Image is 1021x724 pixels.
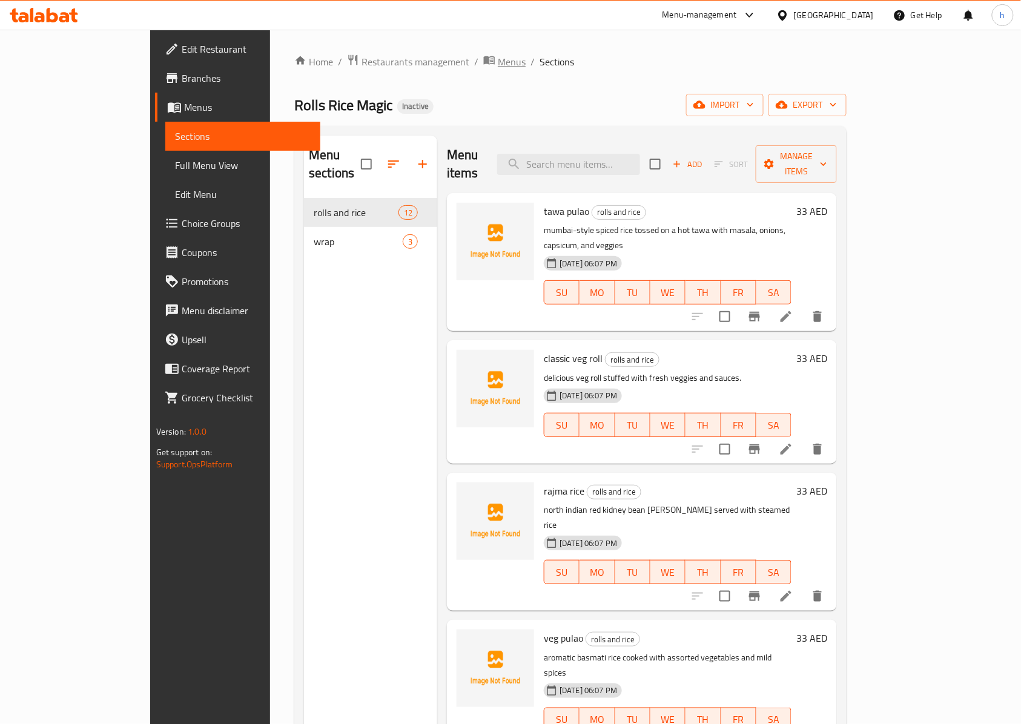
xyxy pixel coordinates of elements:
div: Menu-management [662,8,737,22]
span: Add item [668,155,707,174]
span: Select to update [712,304,738,329]
div: [GEOGRAPHIC_DATA] [794,8,874,22]
button: SA [756,560,791,584]
span: FR [726,564,752,581]
span: tawa pulao [544,202,589,220]
span: 3 [403,236,417,248]
span: [DATE] 06:07 PM [555,538,622,549]
button: Branch-specific-item [740,582,769,611]
span: Full Menu View [175,158,311,173]
input: search [497,154,640,175]
a: Branches [155,64,321,93]
span: rajma rice [544,482,584,500]
div: rolls and rice [586,632,640,647]
a: Menus [483,54,526,70]
span: SU [549,284,575,301]
span: Menu disclaimer [182,303,311,318]
span: WE [655,416,681,434]
span: FR [726,416,752,434]
span: SA [761,564,787,581]
span: Rolls Rice Magic [294,91,392,119]
button: WE [650,280,686,304]
button: WE [650,560,686,584]
img: veg pulao [457,630,534,707]
button: TU [615,560,650,584]
span: Coverage Report [182,361,311,376]
button: delete [803,302,832,331]
button: TH [686,280,721,304]
a: Restaurants management [347,54,469,70]
span: MO [584,564,610,581]
button: Manage items [756,145,837,183]
li: / [338,54,342,69]
p: mumbai-style spiced rice tossed on a hot tawa with masala, onions, capsicum, and veggies [544,223,791,253]
div: rolls and rice [605,352,659,367]
span: TU [620,284,646,301]
span: Inactive [397,101,434,111]
button: WE [650,413,686,437]
span: Choice Groups [182,216,311,231]
h2: Menu items [447,146,483,182]
div: wrap3 [304,227,437,256]
h6: 33 AED [796,482,827,499]
a: Support.OpsPlatform [156,456,233,472]
span: Version: [156,424,186,439]
span: TH [690,564,716,581]
span: 12 [399,207,417,219]
span: Sections [540,54,574,69]
a: Edit menu item [779,442,793,456]
span: Upsell [182,332,311,347]
button: import [686,94,764,116]
a: Edit menu item [779,589,793,604]
button: MO [580,280,615,304]
button: SA [756,413,791,437]
span: Sort sections [379,150,408,179]
a: Promotions [155,267,321,296]
span: Edit Restaurant [182,42,311,56]
span: FR [726,284,752,301]
div: items [403,234,418,249]
p: delicious veg roll stuffed with fresh veggies and sauces. [544,370,791,386]
h6: 33 AED [796,350,827,367]
span: Branches [182,71,311,85]
span: Coupons [182,245,311,260]
a: Menus [155,93,321,122]
span: rolls and rice [606,353,659,367]
span: SA [761,416,787,434]
button: Add [668,155,707,174]
span: Get support on: [156,444,212,460]
button: export [768,94,847,116]
span: Select to update [712,584,738,609]
span: export [778,97,837,113]
span: WE [655,564,681,581]
button: Branch-specific-item [740,435,769,464]
button: TH [686,413,721,437]
span: Select all sections [354,151,379,177]
span: import [696,97,754,113]
span: h [1000,8,1005,22]
button: TU [615,280,650,304]
span: 1.0.0 [188,424,207,439]
div: rolls and rice [314,205,398,220]
a: Full Menu View [165,151,321,180]
span: Menus [184,100,311,114]
a: Edit menu item [779,309,793,324]
span: TH [690,284,716,301]
div: rolls and rice12 [304,198,437,227]
span: Menus [498,54,526,69]
a: Upsell [155,325,321,354]
a: Edit Menu [165,180,321,209]
span: [DATE] 06:07 PM [555,685,622,696]
button: SU [544,280,580,304]
span: classic veg roll [544,349,603,367]
span: Select to update [712,436,738,462]
span: Edit Menu [175,187,311,202]
h6: 33 AED [796,630,827,647]
span: rolls and rice [592,205,646,219]
div: items [398,205,418,220]
div: wrap [314,234,403,249]
span: WE [655,284,681,301]
button: SA [756,280,791,304]
span: TH [690,416,716,434]
span: TU [620,564,646,581]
